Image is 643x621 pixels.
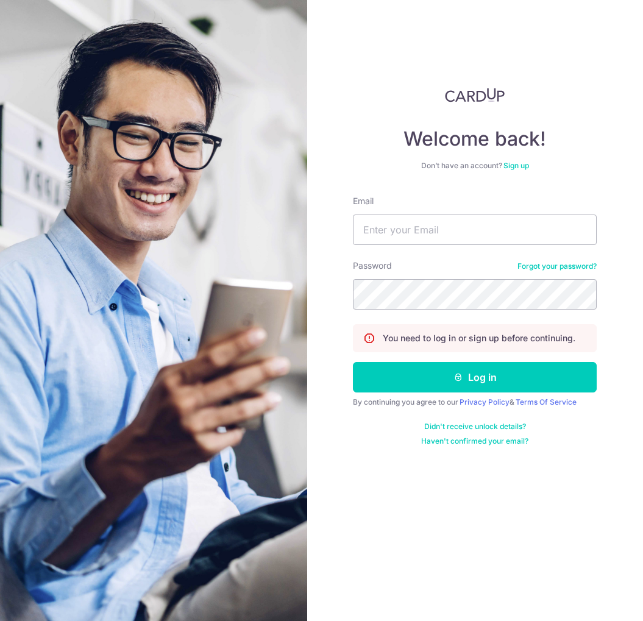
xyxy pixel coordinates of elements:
[353,260,392,272] label: Password
[353,215,597,245] input: Enter your Email
[353,127,597,151] h4: Welcome back!
[353,362,597,392] button: Log in
[383,332,575,344] p: You need to log in or sign up before continuing.
[516,397,577,406] a: Terms Of Service
[460,397,510,406] a: Privacy Policy
[424,422,526,431] a: Didn't receive unlock details?
[353,397,597,407] div: By continuing you agree to our &
[421,436,528,446] a: Haven't confirmed your email?
[353,161,597,171] div: Don’t have an account?
[445,88,505,102] img: CardUp Logo
[517,261,597,271] a: Forgot your password?
[503,161,529,170] a: Sign up
[353,195,374,207] label: Email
